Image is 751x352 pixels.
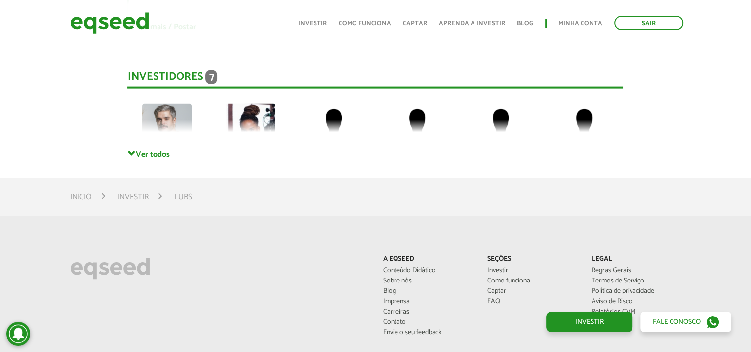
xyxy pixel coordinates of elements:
a: Conteúdo Didático [383,267,473,274]
div: Investidores [127,70,623,89]
a: Investir [546,312,632,332]
a: Aprenda a investir [439,20,505,27]
a: Ver todos [127,149,623,159]
a: Aviso de Risco [592,298,681,305]
a: Minha conta [558,20,602,27]
a: Envie o seu feedback [383,329,473,336]
a: Blog [517,20,533,27]
img: default-user.png [393,104,442,153]
a: Sair [614,16,683,30]
a: Regras Gerais [592,267,681,274]
a: Sobre nós [383,278,473,284]
a: Imprensa [383,298,473,305]
p: Legal [592,255,681,264]
img: default-user.png [309,104,358,153]
p: Seções [487,255,577,264]
a: Como funciona [487,278,577,284]
img: picture-90970-1668946421.jpg [226,104,275,153]
a: Contato [383,319,473,326]
img: picture-123564-1758224931.png [142,104,192,153]
a: Investir [487,267,577,274]
a: Carreiras [383,309,473,316]
a: Como funciona [339,20,391,27]
a: Blog [383,288,473,295]
img: default-user.png [476,104,525,153]
img: EqSeed [70,10,149,36]
a: Relatórios CVM [592,309,681,316]
span: 7 [205,70,217,84]
p: A EqSeed [383,255,473,264]
a: Investir [298,20,327,27]
a: FAQ [487,298,577,305]
img: EqSeed Logo [70,255,150,282]
a: Início [70,193,92,201]
li: Lubs [174,190,192,204]
a: Investir [118,193,149,201]
a: Captar [403,20,427,27]
a: Política de privacidade [592,288,681,295]
a: Termos de Serviço [592,278,681,284]
a: Captar [487,288,577,295]
img: default-user.png [559,104,609,153]
a: Fale conosco [640,312,731,332]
